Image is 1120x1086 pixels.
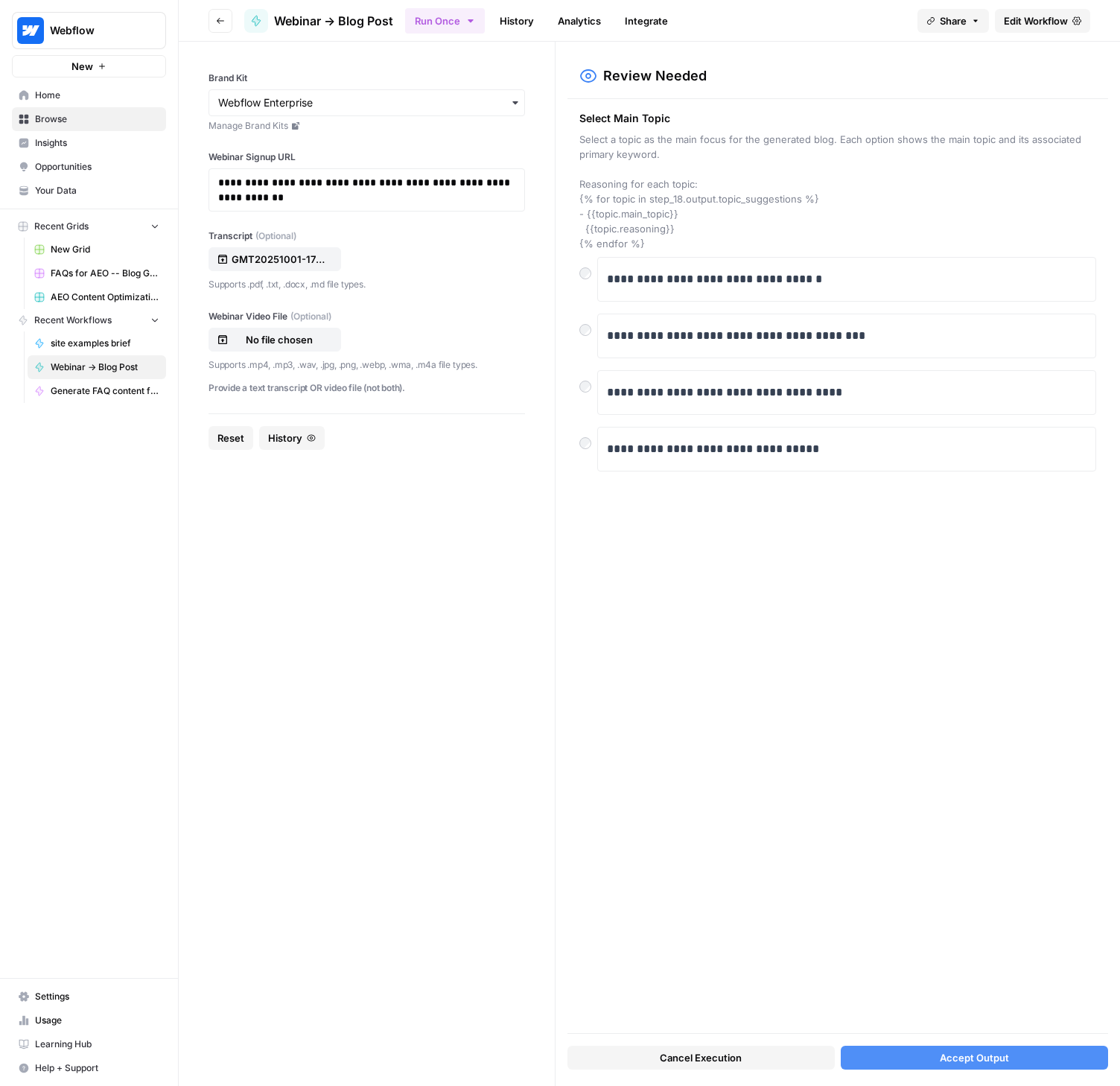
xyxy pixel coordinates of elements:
[35,160,159,174] span: Opportunities
[51,384,159,398] span: Generate FAQ content for AEO [Product/Features]
[244,9,393,33] a: Webinar -> Blog Post
[12,1009,166,1032] a: Usage
[660,1050,742,1065] span: Cancel Execution
[51,337,159,350] span: site examples brief
[35,112,159,126] span: Browse
[232,252,327,267] p: GMT20251001-170045_Recording.transcript.txt
[28,331,166,355] a: site examples brief
[209,358,525,372] p: Supports .mp4, .mp3, .wav, .jpg, .png, .webp, .wma, .m4a file types.
[35,184,159,197] span: Your Data
[35,1014,159,1027] span: Usage
[579,132,1096,251] span: Select a topic as the main focus for the generated blog. Each option shows the main topic and its...
[12,215,166,238] button: Recent Grids
[17,17,44,44] img: Webflow Logo
[259,426,325,450] button: History
[549,9,610,33] a: Analytics
[12,309,166,331] button: Recent Workflows
[268,431,302,445] span: History
[12,179,166,203] a: Your Data
[209,229,525,243] label: Transcript
[209,426,253,450] button: Reset
[209,382,405,393] strong: Provide a text transcript OR video file (not both).
[209,310,525,323] label: Webinar Video File
[940,1050,1009,1065] span: Accept Output
[35,89,159,102] span: Home
[255,229,296,243] span: (Optional)
[940,13,967,28] span: Share
[34,220,89,233] span: Recent Grids
[51,290,159,304] span: AEO Content Optimizations Grid
[218,95,515,110] input: Webflow Enterprise
[28,261,166,285] a: FAQs for AEO -- Blog Grid
[12,12,166,49] button: Workspace: Webflow
[995,9,1090,33] a: Edit Workflow
[35,990,159,1003] span: Settings
[917,9,989,33] button: Share
[12,985,166,1009] a: Settings
[209,328,341,352] button: No file chosen
[491,9,543,33] a: History
[50,23,140,38] span: Webflow
[51,267,159,280] span: FAQs for AEO -- Blog Grid
[603,66,707,86] h2: Review Needed
[616,9,677,33] a: Integrate
[209,247,341,271] button: GMT20251001-170045_Recording.transcript.txt
[274,12,393,30] span: Webinar -> Blog Post
[12,131,166,155] a: Insights
[35,1061,159,1075] span: Help + Support
[28,285,166,309] a: AEO Content Optimizations Grid
[209,72,525,85] label: Brand Kit
[12,55,166,77] button: New
[35,1038,159,1051] span: Learning Hub
[71,59,93,74] span: New
[28,379,166,403] a: Generate FAQ content for AEO [Product/Features]
[217,431,244,445] span: Reset
[35,136,159,150] span: Insights
[51,361,159,374] span: Webinar -> Blog Post
[51,243,159,256] span: New Grid
[12,1056,166,1080] button: Help + Support
[567,1046,835,1070] button: Cancel Execution
[579,111,1096,126] span: Select Main Topic
[12,83,166,107] a: Home
[28,355,166,379] a: Webinar -> Blog Post
[34,314,112,327] span: Recent Workflows
[209,150,525,164] label: Webinar Signup URL
[290,310,331,323] span: (Optional)
[405,8,485,34] button: Run Once
[209,119,525,133] a: Manage Brand Kits
[1004,13,1068,28] span: Edit Workflow
[841,1046,1108,1070] button: Accept Output
[12,155,166,179] a: Opportunities
[209,277,525,292] p: Supports .pdf, .txt, .docx, .md file types.
[12,107,166,131] a: Browse
[12,1032,166,1056] a: Learning Hub
[28,238,166,261] a: New Grid
[232,332,327,347] p: No file chosen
